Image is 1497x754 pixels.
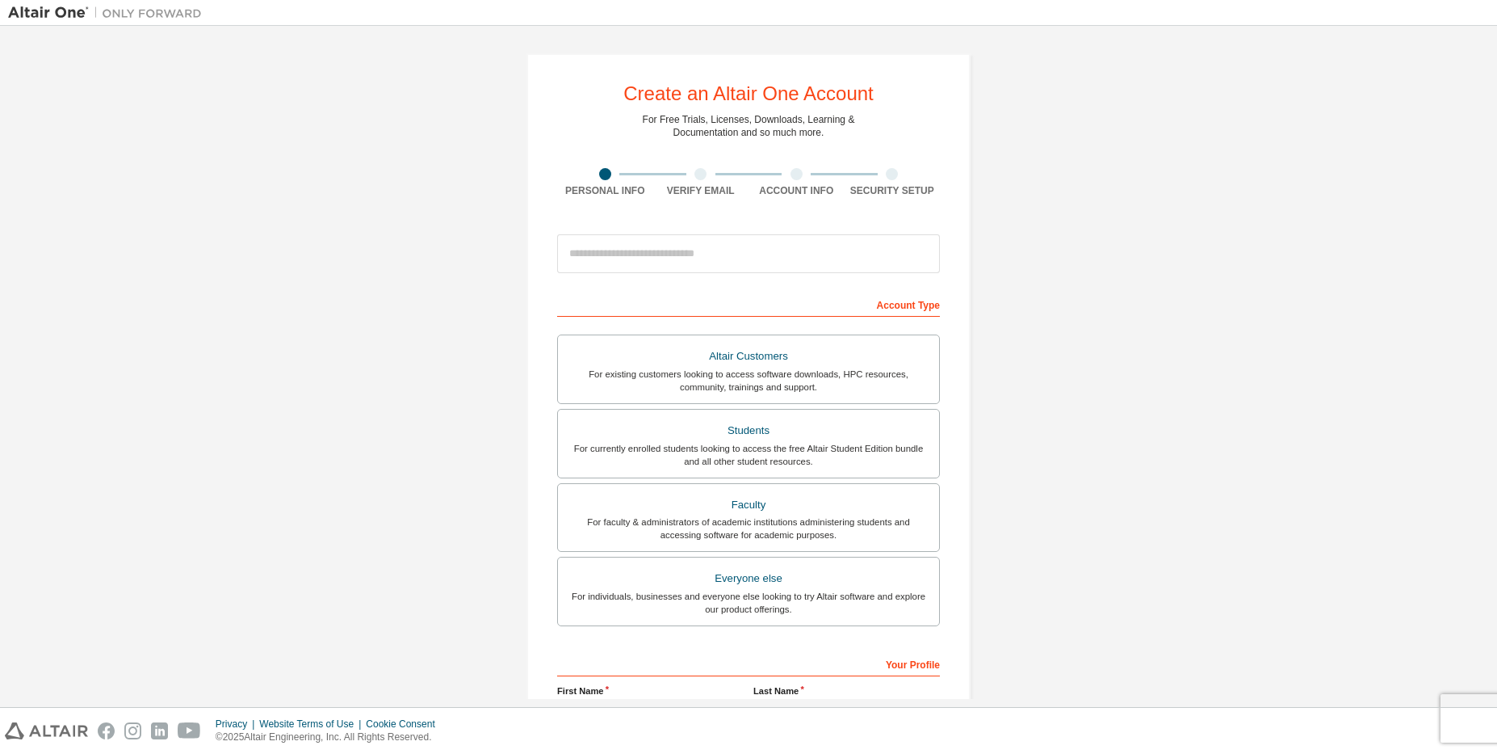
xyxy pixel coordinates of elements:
[643,113,855,139] div: For Free Trials, Licenses, Downloads, Learning & Documentation and so much more.
[557,684,744,697] label: First Name
[568,516,929,541] div: For faculty & administrators of academic institutions administering students and accessing softwa...
[366,718,444,731] div: Cookie Consent
[748,184,845,197] div: Account Info
[8,5,210,21] img: Altair One
[557,651,940,676] div: Your Profile
[568,567,929,590] div: Everyone else
[568,419,929,442] div: Students
[259,718,366,731] div: Website Terms of Use
[568,368,929,394] div: For existing customers looking to access software downloads, HPC resources, community, trainings ...
[216,718,259,731] div: Privacy
[124,722,141,739] img: instagram.svg
[623,84,874,103] div: Create an Altair One Account
[178,722,201,739] img: youtube.svg
[557,291,940,317] div: Account Type
[568,442,929,468] div: For currently enrolled students looking to access the free Altair Student Edition bundle and all ...
[98,722,115,739] img: facebook.svg
[568,345,929,368] div: Altair Customers
[753,684,940,697] label: Last Name
[568,590,929,616] div: For individuals, businesses and everyone else looking to try Altair software and explore our prod...
[557,184,653,197] div: Personal Info
[845,184,941,197] div: Security Setup
[151,722,168,739] img: linkedin.svg
[5,722,88,739] img: altair_logo.svg
[568,494,929,516] div: Faculty
[653,184,749,197] div: Verify Email
[216,731,445,744] p: © 2025 Altair Engineering, Inc. All Rights Reserved.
